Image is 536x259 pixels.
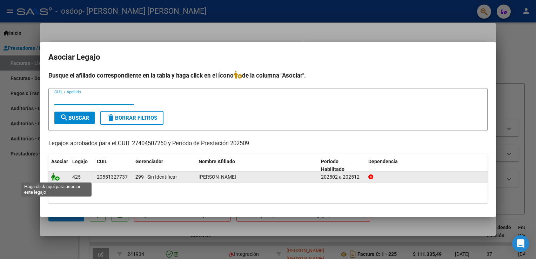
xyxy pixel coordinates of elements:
mat-icon: delete [107,113,115,122]
div: 202502 a 202512 [321,173,363,181]
span: Asociar [51,159,68,164]
span: Nombre Afiliado [199,159,235,164]
p: Legajos aprobados para el CUIT 27404507260 y Período de Prestación 202509 [48,139,488,148]
div: 1 registros [48,185,488,203]
datatable-header-cell: Dependencia [366,154,488,177]
div: 20551327737 [97,173,128,181]
span: Z99 - Sin Identificar [135,174,177,180]
h2: Asociar Legajo [48,51,488,64]
div: Open Intercom Messenger [512,235,529,252]
datatable-header-cell: Nombre Afiliado [196,154,318,177]
span: Legajo [72,159,88,164]
mat-icon: search [60,113,68,122]
span: Buscar [60,115,89,121]
span: CUIL [97,159,107,164]
span: Borrar Filtros [107,115,157,121]
button: Buscar [54,112,95,124]
datatable-header-cell: Periodo Habilitado [318,154,366,177]
span: Periodo Habilitado [321,159,344,172]
span: Gerenciador [135,159,163,164]
h4: Busque el afiliado correspondiente en la tabla y haga click en el ícono de la columna "Asociar". [48,71,488,80]
button: Borrar Filtros [100,111,163,125]
span: OBREGON SANTIAGO [199,174,236,180]
datatable-header-cell: Legajo [69,154,94,177]
datatable-header-cell: Gerenciador [133,154,196,177]
span: Dependencia [368,159,398,164]
datatable-header-cell: Asociar [48,154,69,177]
span: 425 [72,174,81,180]
datatable-header-cell: CUIL [94,154,133,177]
